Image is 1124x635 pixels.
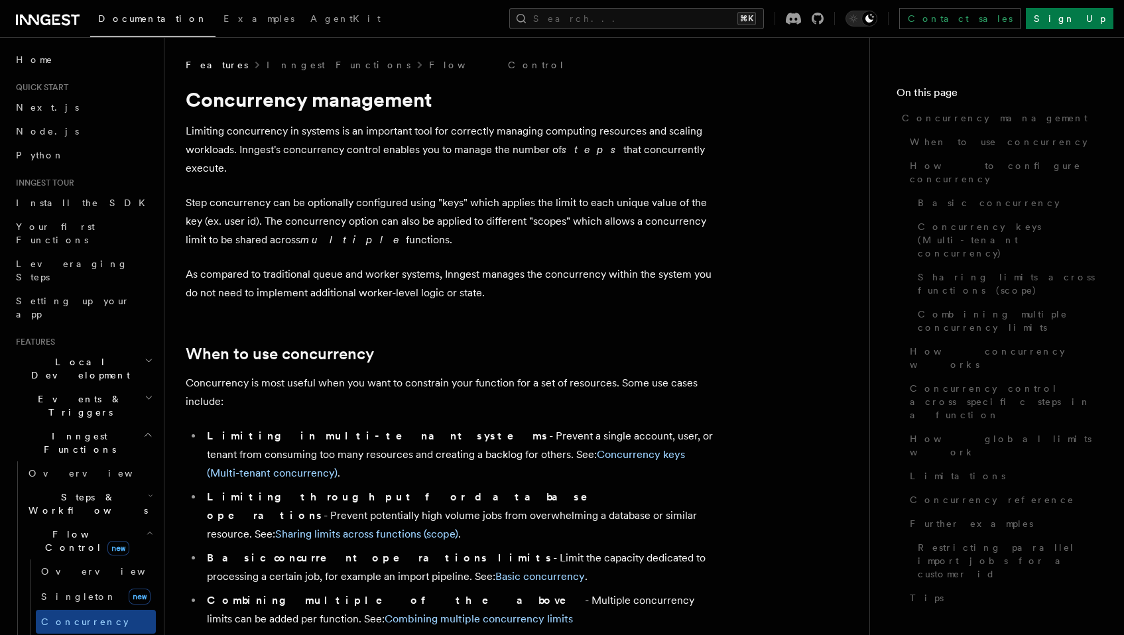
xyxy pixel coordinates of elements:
span: Python [16,150,64,160]
em: multiple [300,233,406,246]
button: Steps & Workflows [23,485,156,522]
h4: On this page [897,85,1097,106]
span: Concurrency [41,616,129,627]
a: Install the SDK [11,191,156,215]
span: Setting up your app [16,296,130,319]
strong: Combining multiple of the above [207,594,585,606]
span: How concurrency works [910,345,1097,371]
span: When to use concurrency [910,135,1088,148]
span: Features [11,337,55,347]
a: Further examples [905,512,1097,536]
a: Next.js [11,95,156,119]
a: Home [11,48,156,72]
a: Concurrency keys (Multi-tenant concurrency) [912,215,1097,265]
a: Inngest Functions [267,58,410,72]
span: Events & Triggers [11,392,145,419]
a: Examples [216,4,302,36]
a: Limitations [905,464,1097,488]
a: Sharing limits across functions (scope) [912,265,1097,302]
span: Basic concurrency [918,196,1060,209]
strong: Limiting throughput for database operations [207,491,606,522]
kbd: ⌘K [737,12,756,25]
em: steps [562,143,623,156]
a: Concurrency management [897,106,1097,130]
strong: Limiting in multi-tenant systems [207,430,549,442]
span: Concurrency keys (Multi-tenant concurrency) [918,220,1097,260]
span: Home [16,53,53,66]
span: new [129,589,151,605]
span: Concurrency control across specific steps in a function [910,382,1097,422]
span: Your first Functions [16,221,95,245]
span: Leveraging Steps [16,259,128,282]
span: Further examples [910,517,1033,530]
a: How to configure concurrency [905,154,1097,191]
span: Concurrency reference [910,493,1074,506]
span: Combining multiple concurrency limits [918,308,1097,334]
span: Install the SDK [16,198,153,208]
span: Local Development [11,355,145,382]
a: Node.js [11,119,156,143]
button: Flow Controlnew [23,522,156,559]
a: Sign Up [1026,8,1113,29]
strong: Basic concurrent operations limits [207,551,553,564]
span: Overview [41,566,178,577]
p: Concurrency is most useful when you want to constrain your function for a set of resources. Some ... [186,374,716,411]
span: Tips [910,591,944,605]
a: Setting up your app [11,289,156,326]
li: - Limit the capacity dedicated to processing a certain job, for example an import pipeline. See: . [203,549,716,586]
a: Contact sales [899,8,1021,29]
span: Next.js [16,102,79,113]
button: Inngest Functions [11,424,156,461]
p: Limiting concurrency in systems is an important tool for correctly managing computing resources a... [186,122,716,178]
a: Concurrency [36,610,156,634]
span: Concurrency management [902,111,1088,125]
button: Toggle dark mode [845,11,877,27]
li: - Multiple concurrency limits can be added per function. See: [203,591,716,628]
a: Tips [905,586,1097,610]
p: As compared to traditional queue and worker systems, Inngest manages the concurrency within the s... [186,265,716,302]
span: Inngest tour [11,178,74,188]
a: Concurrency reference [905,488,1097,512]
span: Steps & Workflows [23,491,148,517]
a: Combining multiple concurrency limits [912,302,1097,339]
span: Node.js [16,126,79,137]
span: Singleton [41,591,117,602]
a: How global limits work [905,427,1097,464]
span: Overview [29,468,165,479]
a: AgentKit [302,4,389,36]
a: Singletonnew [36,583,156,610]
button: Events & Triggers [11,387,156,424]
a: How concurrency works [905,339,1097,376]
a: Restricting parallel import jobs for a customer id [912,536,1097,586]
span: Sharing limits across functions (scope) [918,270,1097,297]
p: Step concurrency can be optionally configured using "keys" which applies the limit to each unique... [186,194,716,249]
span: Limitations [910,469,1005,483]
a: When to use concurrency [186,345,374,363]
a: Sharing limits across functions (scope) [275,528,458,540]
a: Leveraging Steps [11,252,156,289]
span: Flow Control [23,528,146,554]
a: Basic concurrency [495,570,585,583]
h1: Concurrency management [186,87,716,111]
a: Overview [23,461,156,485]
span: Restricting parallel import jobs for a customer id [918,541,1097,581]
li: - Prevent potentially high volume jobs from overwhelming a database or similar resource. See: . [203,488,716,544]
li: - Prevent a single account, user, or tenant from consuming too many resources and creating a back... [203,427,716,483]
span: Examples [223,13,294,24]
span: Features [186,58,248,72]
span: AgentKit [310,13,381,24]
span: Quick start [11,82,68,93]
a: Your first Functions [11,215,156,252]
a: Flow Control [429,58,565,72]
a: Python [11,143,156,167]
a: Documentation [90,4,216,37]
span: new [107,541,129,555]
a: Combining multiple concurrency limits [385,612,573,625]
span: How global limits work [910,432,1097,459]
button: Local Development [11,350,156,387]
a: Overview [36,559,156,583]
a: When to use concurrency [905,130,1097,154]
a: Concurrency control across specific steps in a function [905,376,1097,427]
span: How to configure concurrency [910,159,1097,186]
span: Documentation [98,13,208,24]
